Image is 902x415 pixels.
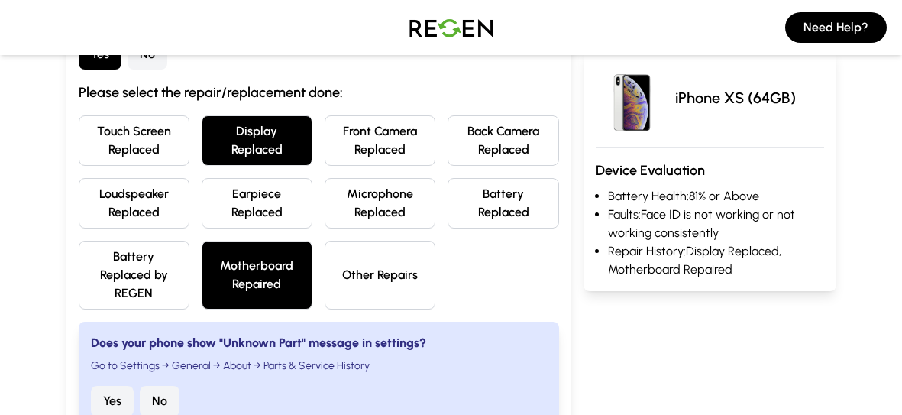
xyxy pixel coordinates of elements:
button: Touch Screen Replaced [79,115,189,166]
button: Battery Replaced by REGEN [79,241,189,310]
button: Display Replaced [202,115,312,166]
li: Battery Health: 81% or Above [608,187,824,206]
img: iPhone XS [596,61,669,135]
button: Other Repairs [325,241,435,310]
p: iPhone XS (64GB) [675,87,796,109]
strong: Does your phone show "Unknown Part" message in settings? [91,336,426,350]
button: Microphone Replaced [325,178,435,229]
button: Front Camera Replaced [325,115,435,166]
h3: Device Evaluation [596,160,824,181]
button: Battery Replaced [448,178,558,229]
h3: Please select the repair/replacement done: [79,82,559,103]
button: Need Help? [785,12,887,43]
button: Back Camera Replaced [448,115,558,166]
li: Repair History: Display Replaced, Motherboard Repaired [608,242,824,279]
img: Logo [398,6,505,49]
button: Loudspeaker Replaced [79,178,189,229]
li: Faults: Face ID is not working or not working consistently [608,206,824,242]
button: Motherboard Repaired [202,241,312,310]
button: Earpiece Replaced [202,178,312,229]
li: Go to Settings → General → About → Parts & Service History [91,358,547,374]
